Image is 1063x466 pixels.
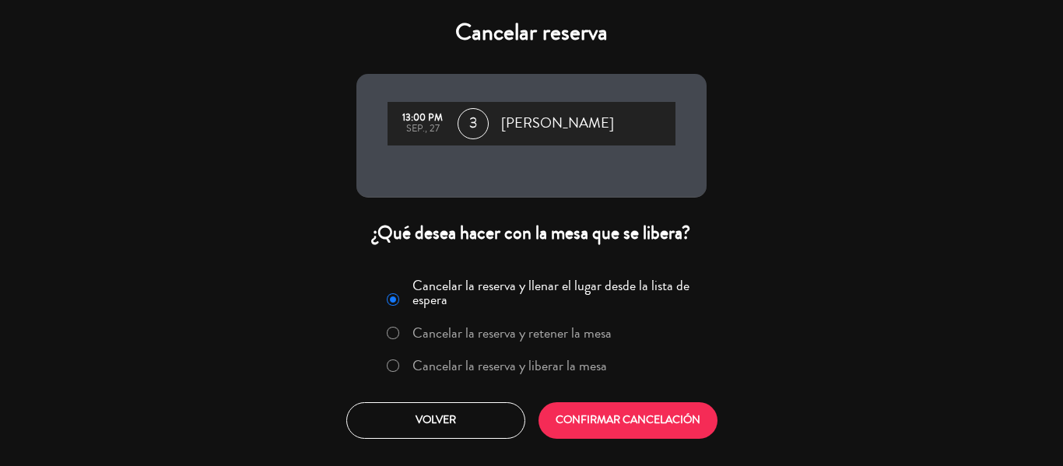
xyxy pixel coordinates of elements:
h4: Cancelar reserva [356,19,707,47]
button: Volver [346,402,525,439]
button: CONFIRMAR CANCELACIÓN [539,402,717,439]
label: Cancelar la reserva y retener la mesa [412,326,612,340]
span: [PERSON_NAME] [501,112,614,135]
span: 3 [458,108,489,139]
div: 13:00 PM [395,113,450,124]
label: Cancelar la reserva y llenar el lugar desde la lista de espera [412,279,697,307]
label: Cancelar la reserva y liberar la mesa [412,359,607,373]
div: sep., 27 [395,124,450,135]
div: ¿Qué desea hacer con la mesa que se libera? [356,221,707,245]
